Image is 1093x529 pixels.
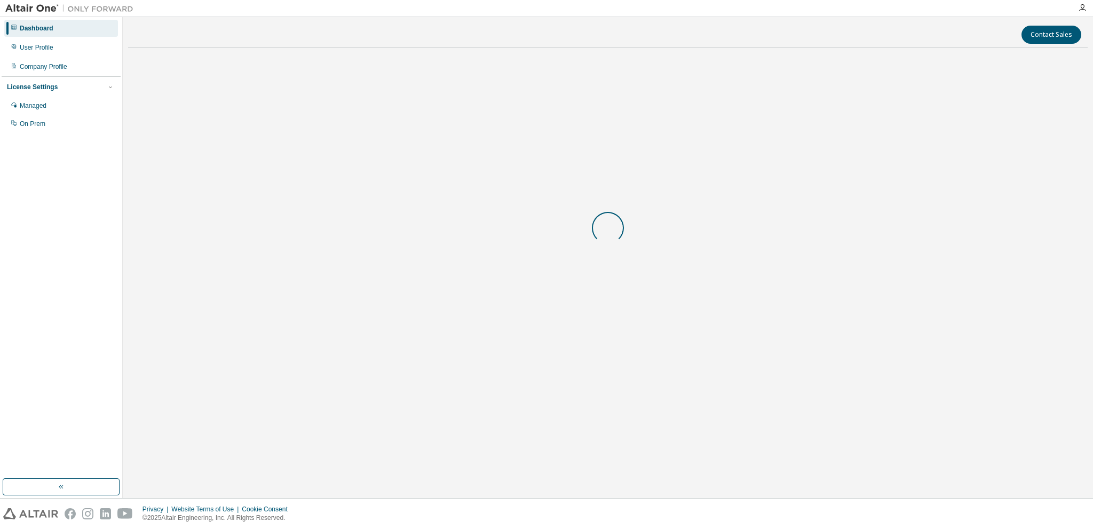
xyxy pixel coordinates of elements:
div: Company Profile [20,62,67,71]
img: altair_logo.svg [3,508,58,519]
img: Altair One [5,3,139,14]
div: Cookie Consent [242,505,294,514]
div: Managed [20,101,46,110]
div: User Profile [20,43,53,52]
div: Dashboard [20,24,53,33]
div: Privacy [142,505,171,514]
img: facebook.svg [65,508,76,519]
div: License Settings [7,83,58,91]
img: linkedin.svg [100,508,111,519]
div: On Prem [20,120,45,128]
div: Website Terms of Use [171,505,242,514]
button: Contact Sales [1021,26,1081,44]
img: instagram.svg [82,508,93,519]
p: © 2025 Altair Engineering, Inc. All Rights Reserved. [142,514,294,523]
img: youtube.svg [117,508,133,519]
